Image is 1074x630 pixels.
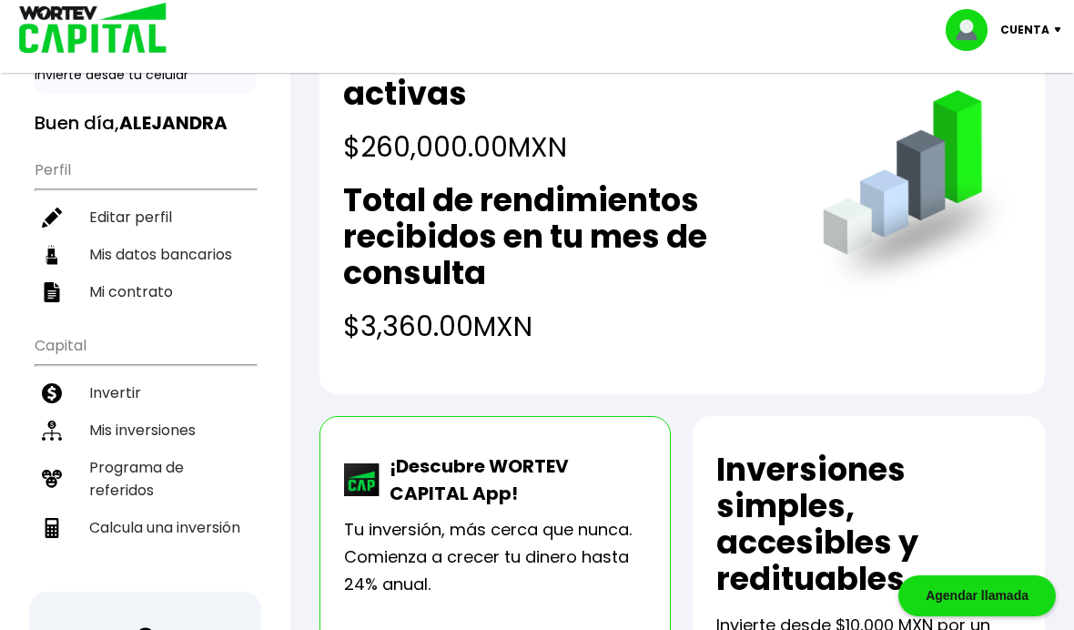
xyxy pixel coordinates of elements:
[35,412,256,449] a: Mis inversiones
[35,112,256,135] h3: Buen día,
[343,39,786,112] h2: Total de inversiones activas
[343,127,786,168] h4: $260,000.00 MXN
[42,469,62,489] img: recomiendanos-icon.9b8e9327.svg
[42,245,62,265] img: datos-icon.10cf9172.svg
[343,182,786,291] h2: Total de rendimientos recibidos en tu mes de consulta
[35,449,256,509] a: Programa de referidos
[35,198,256,236] a: Editar perfil
[716,452,1021,597] h2: Inversiones simples, accesibles y redituables
[380,452,647,507] p: ¡Descubre WORTEV CAPITAL App!
[42,208,62,228] img: editar-icon.952d3147.svg
[898,575,1056,616] div: Agendar llamada
[119,110,228,136] b: ALEJANDRA
[35,273,256,310] a: Mi contrato
[815,90,1021,297] img: grafica.516fef24.png
[35,374,256,412] a: Invertir
[35,66,256,85] p: Invierte desde tu celular
[42,383,62,403] img: invertir-icon.b3b967d7.svg
[35,149,256,310] ul: Perfil
[1049,27,1074,33] img: icon-down
[946,9,1000,51] img: profile-image
[343,306,786,347] h4: $3,360.00 MXN
[42,518,62,538] img: calculadora-icon.17d418c4.svg
[42,421,62,441] img: inversiones-icon.6695dc30.svg
[1000,16,1049,44] p: Cuenta
[344,463,380,496] img: wortev-capital-app-icon
[35,325,256,592] ul: Capital
[35,509,256,546] a: Calcula una inversión
[344,516,647,598] p: Tu inversión, más cerca que nunca. Comienza a crecer tu dinero hasta 24% anual.
[35,236,256,273] a: Mis datos bancarios
[42,282,62,302] img: contrato-icon.f2db500c.svg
